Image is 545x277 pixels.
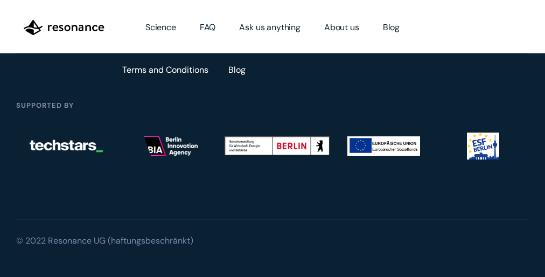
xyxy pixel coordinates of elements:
a: home [16,11,112,44]
a: Blog [371,12,411,43]
a: Terms and Conditions [122,61,212,79]
a: Science [134,12,188,43]
a: Blog [228,61,249,79]
a: Ask us anything [227,12,312,43]
a: About us [312,12,371,43]
p: Supported By [16,101,528,110]
div: © 2022 Resonance UG (haftungsbeschränkt) [16,237,193,245]
a: FAQ [188,12,228,43]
